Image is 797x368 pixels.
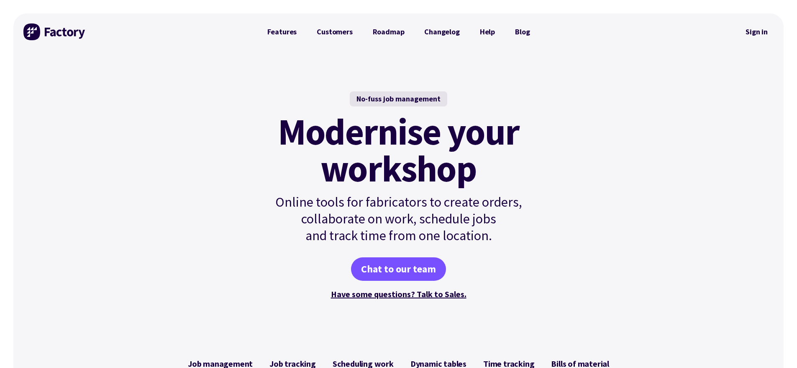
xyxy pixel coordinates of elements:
a: Roadmap [363,23,415,40]
mark: Modernise your workshop [278,113,519,187]
nav: Primary Navigation [257,23,540,40]
a: Chat to our team [351,257,446,281]
a: Changelog [414,23,469,40]
a: Have some questions? Talk to Sales. [331,289,466,299]
p: Online tools for fabricators to create orders, collaborate on work, schedule jobs and track time ... [257,194,540,244]
a: Customers [307,23,362,40]
a: Blog [505,23,540,40]
a: Features [257,23,307,40]
a: Help [470,23,505,40]
a: Sign in [740,22,774,41]
nav: Secondary Navigation [740,22,774,41]
div: No-fuss job management [350,91,447,106]
img: Factory [23,23,86,40]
